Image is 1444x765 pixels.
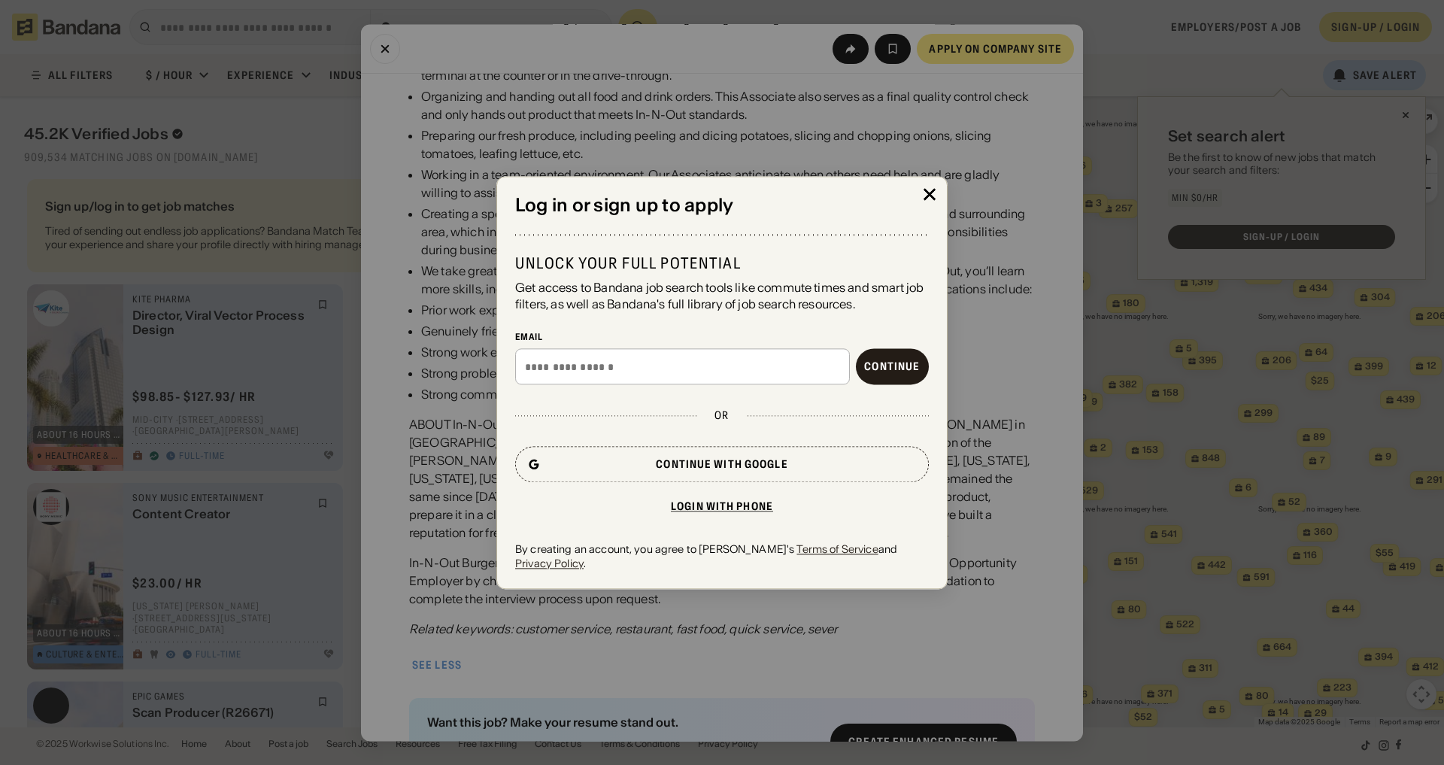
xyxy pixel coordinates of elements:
a: Privacy Policy [515,557,584,570]
div: Login with phone [671,502,773,512]
div: or [714,409,729,423]
div: By creating an account, you agree to [PERSON_NAME]'s and . [515,543,929,570]
div: Unlock your full potential [515,253,929,273]
a: Terms of Service [796,543,878,557]
div: Continue [864,362,920,372]
div: Email [515,331,929,343]
div: Continue with Google [656,460,787,470]
div: Log in or sign up to apply [515,195,929,217]
div: Get access to Bandana job search tools like commute times and smart job filters, as well as Banda... [515,279,929,313]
